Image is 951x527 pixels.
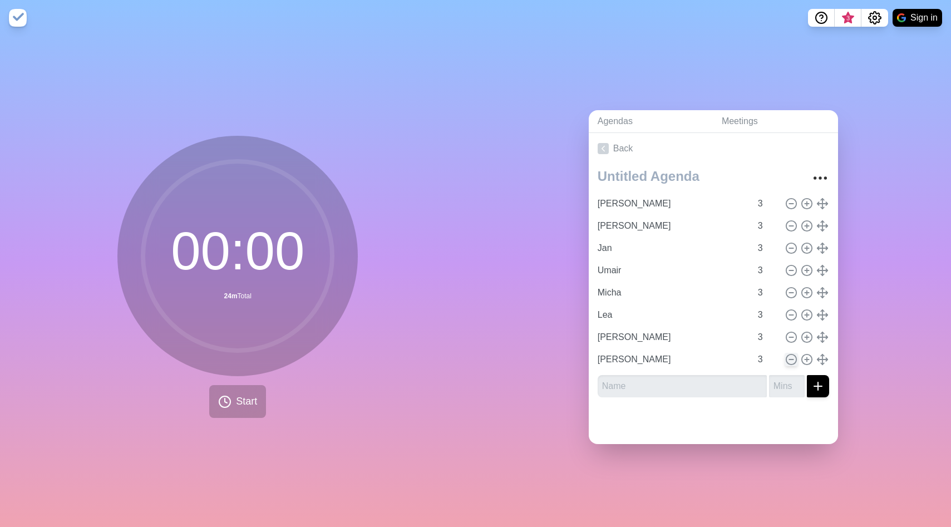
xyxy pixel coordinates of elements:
button: Start [209,385,266,418]
input: Mins [753,215,780,237]
input: Name [593,348,751,371]
input: Name [593,259,751,282]
input: Name [593,326,751,348]
input: Name [593,215,751,237]
input: Mins [753,237,780,259]
input: Mins [753,348,780,371]
a: Agendas [589,110,713,133]
button: What’s new [835,9,861,27]
a: Meetings [713,110,838,133]
a: Back [589,133,838,164]
button: Sign in [893,9,942,27]
input: Name [598,375,767,397]
button: More [809,167,831,189]
input: Name [593,237,751,259]
input: Mins [753,304,780,326]
input: Mins [753,326,780,348]
input: Mins [769,375,805,397]
span: Start [236,394,257,409]
button: Settings [861,9,888,27]
button: Help [808,9,835,27]
img: google logo [897,13,906,22]
input: Name [593,282,751,304]
input: Name [593,193,751,215]
input: Mins [753,259,780,282]
input: Mins [753,193,780,215]
img: timeblocks logo [9,9,27,27]
input: Mins [753,282,780,304]
span: 3 [844,14,853,23]
input: Name [593,304,751,326]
